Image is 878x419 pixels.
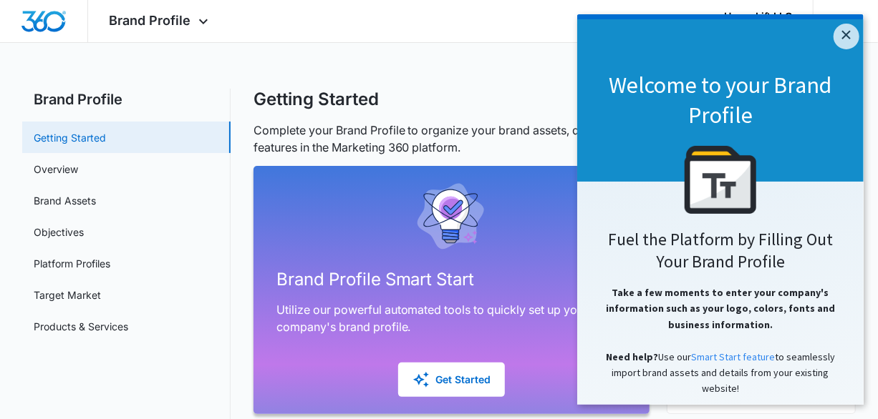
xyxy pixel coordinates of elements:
a: Overview [34,162,78,177]
h2: Fuel the Platform by Filling Out Your Brand Profile [14,214,272,258]
div: account name [724,11,792,22]
p: Complete your Brand Profile to organize your brand assets, define your business goals and take ad... [254,122,857,156]
h2: Brand Profile [22,89,231,110]
div: Get Started [413,371,491,388]
a: Brand Assets [34,193,96,208]
span: Use our to seamlessly import brand assets and details from your existing website! [35,336,259,381]
h1: Getting Started [254,89,379,110]
h2: Brand Profile Smart Start [276,267,621,292]
a: Products & Services [34,319,128,334]
a: Platform Profiles [34,256,110,271]
a: Objectives [34,225,84,240]
a: Target Market [34,287,101,302]
span: Need help? [29,336,81,349]
p: Utilize our powerful automated tools to quickly set up your company's brand profile. [276,301,621,335]
a: Close modal [256,9,282,35]
a: Getting Started [34,130,106,145]
span: Take a few moments to enter your company's information such as your logo, colors, fonts and busin... [29,272,258,317]
button: Get Started [398,363,505,397]
a: Smart Start feature [114,336,198,349]
span: Brand Profile [110,13,191,28]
